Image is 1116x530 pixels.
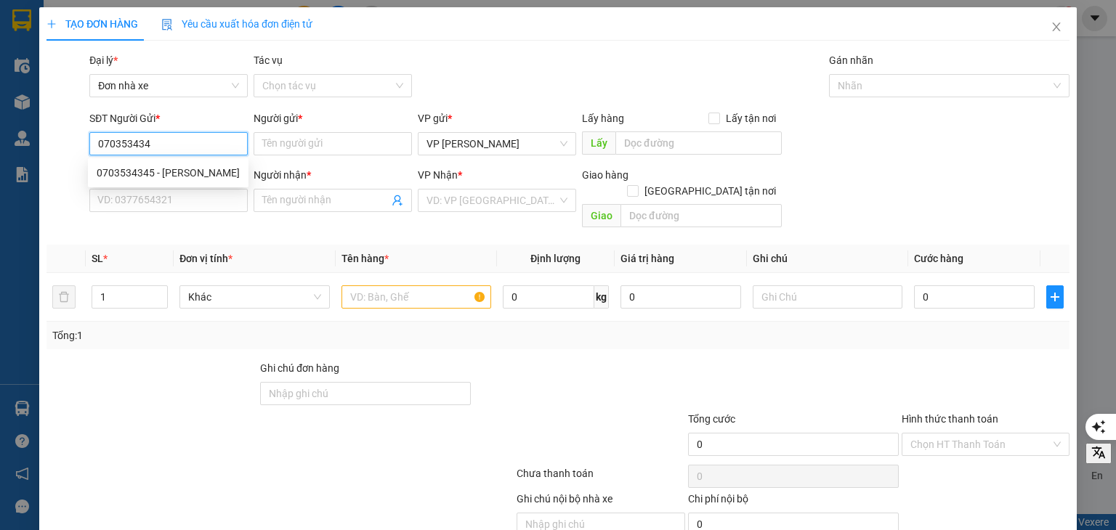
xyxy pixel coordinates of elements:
[615,131,782,155] input: Dọc đường
[720,110,782,126] span: Lấy tận nơi
[46,18,138,30] span: TẠO ĐƠN HÀNG
[426,133,567,155] span: VP Vũng Tàu
[1051,21,1062,33] span: close
[341,253,389,264] span: Tên hàng
[98,75,239,97] span: Đơn nhà xe
[161,18,312,30] span: Yêu cầu xuất hóa đơn điện tử
[254,54,283,66] label: Tác vụ
[97,165,240,181] div: 0703534345 - [PERSON_NAME]
[341,285,491,309] input: VD: Bàn, Ghế
[260,362,339,374] label: Ghi chú đơn hàng
[582,169,628,181] span: Giao hàng
[52,285,76,309] button: delete
[688,491,899,513] div: Chi phí nội bộ
[161,19,173,30] img: icon
[392,195,403,206] span: user-add
[88,161,248,184] div: 0703534345 - Diệu Thiên
[530,253,581,264] span: Định lượng
[902,413,998,425] label: Hình thức thanh toán
[582,113,624,124] span: Lấy hàng
[1046,285,1064,309] button: plus
[260,382,471,405] input: Ghi chú đơn hàng
[688,413,735,425] span: Tổng cước
[1047,291,1063,303] span: plus
[89,110,248,126] div: SĐT Người Gửi
[418,169,458,181] span: VP Nhận
[254,110,412,126] div: Người gửi
[747,245,908,273] th: Ghi chú
[582,131,615,155] span: Lấy
[254,167,412,183] div: Người nhận
[620,253,674,264] span: Giá trị hàng
[829,54,873,66] label: Gán nhãn
[515,465,686,491] div: Chưa thanh toán
[517,491,684,513] div: Ghi chú nội bộ nhà xe
[418,110,576,126] div: VP gửi
[46,19,57,29] span: plus
[1036,7,1077,48] button: Close
[620,285,741,309] input: 0
[179,253,232,264] span: Đơn vị tính
[89,54,118,66] span: Đại lý
[620,204,782,227] input: Dọc đường
[753,285,902,309] input: Ghi Chú
[188,286,320,308] span: Khác
[52,327,432,343] div: Tổng: 1
[582,204,620,227] span: Giao
[594,285,609,309] span: kg
[92,253,103,264] span: SL
[639,183,782,199] span: [GEOGRAPHIC_DATA] tận nơi
[914,253,963,264] span: Cước hàng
